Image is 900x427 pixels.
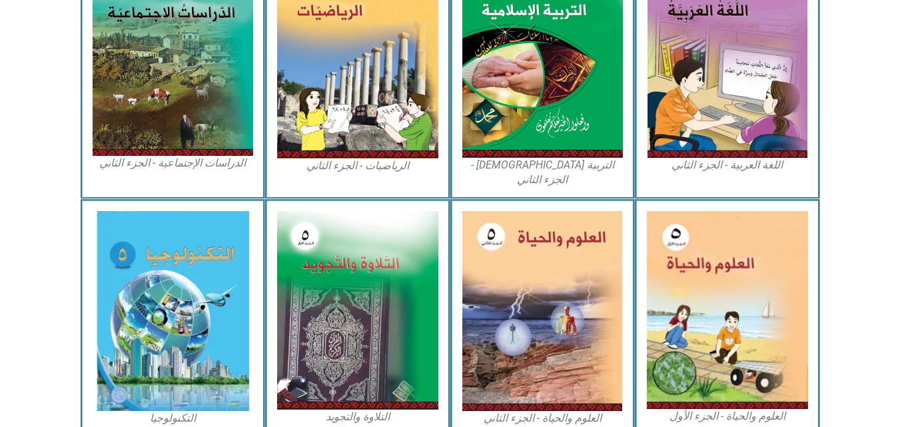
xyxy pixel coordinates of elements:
figcaption: التربية [DEMOGRAPHIC_DATA] - الجزء الثاني [462,158,624,188]
figcaption: اللغة العربية - الجزء الثاني [647,158,808,173]
figcaption: الرياضيات - الجزء الثاني [277,159,438,173]
figcaption: التلاوة والتجويد [277,410,438,424]
figcaption: العلوم والحياة - الجزء الثاني [462,411,624,426]
figcaption: العلوم والحياة - الجزء الأول [647,409,808,424]
figcaption: التكنولوجيا [93,411,254,426]
figcaption: الدراسات الإجتماعية - الجزء الثاني [93,156,254,171]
